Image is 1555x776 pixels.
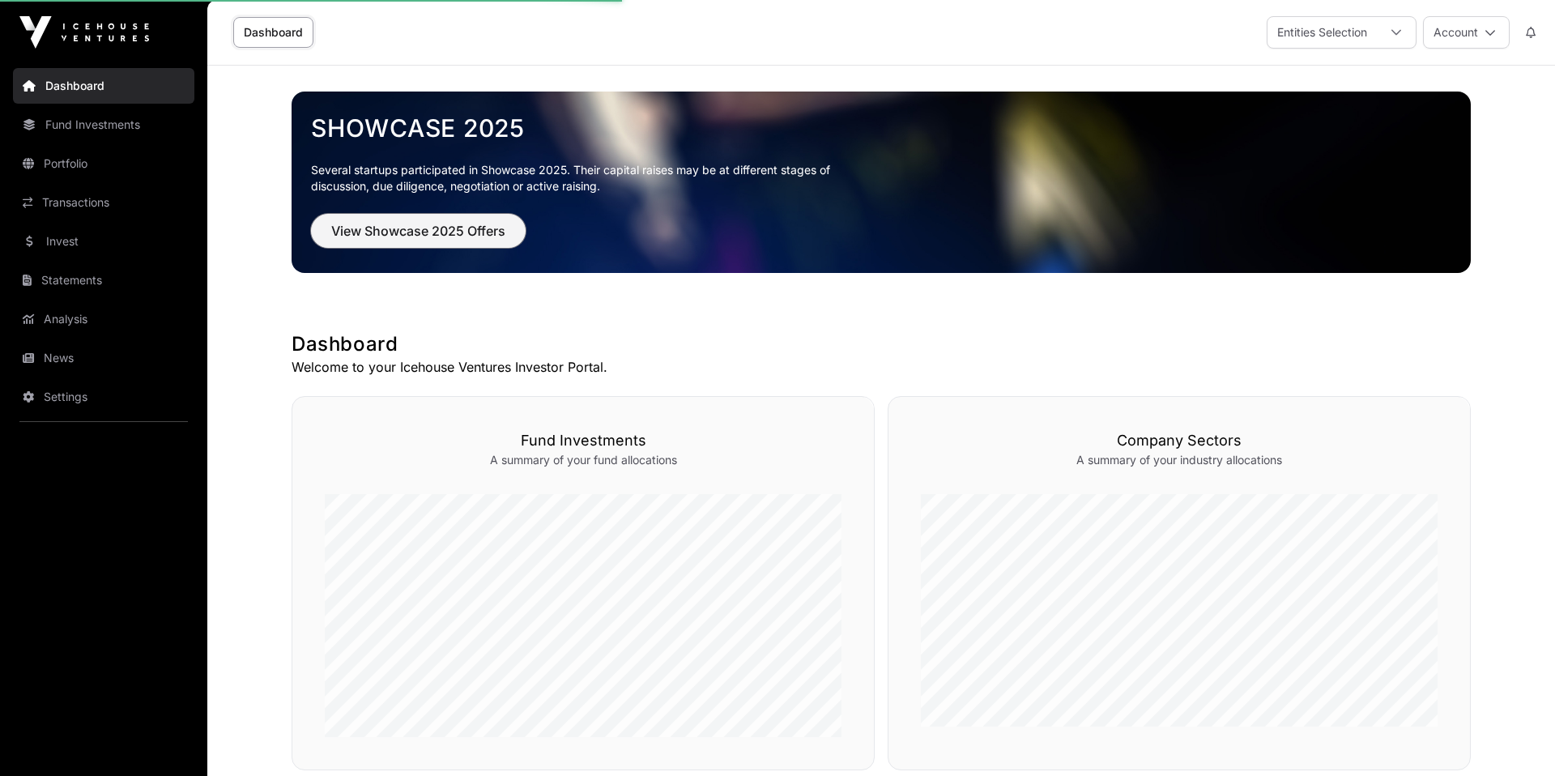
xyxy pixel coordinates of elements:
[921,452,1438,468] p: A summary of your industry allocations
[921,429,1438,452] h3: Company Sectors
[311,162,855,194] p: Several startups participated in Showcase 2025. Their capital raises may be at different stages o...
[13,185,194,220] a: Transactions
[325,429,841,452] h3: Fund Investments
[13,379,194,415] a: Settings
[325,452,841,468] p: A summary of your fund allocations
[13,301,194,337] a: Analysis
[292,92,1471,273] img: Showcase 2025
[1267,17,1377,48] div: Entities Selection
[292,357,1471,377] p: Welcome to your Icehouse Ventures Investor Portal.
[13,340,194,376] a: News
[13,146,194,181] a: Portfolio
[311,230,526,246] a: View Showcase 2025 Offers
[311,214,526,248] button: View Showcase 2025 Offers
[311,113,1451,143] a: Showcase 2025
[19,16,149,49] img: Icehouse Ventures Logo
[331,221,505,241] span: View Showcase 2025 Offers
[233,17,313,48] a: Dashboard
[13,262,194,298] a: Statements
[1474,698,1555,776] iframe: Chat Widget
[13,68,194,104] a: Dashboard
[13,107,194,143] a: Fund Investments
[1423,16,1510,49] button: Account
[13,224,194,259] a: Invest
[292,331,1471,357] h1: Dashboard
